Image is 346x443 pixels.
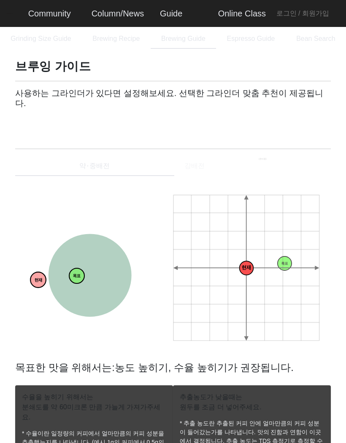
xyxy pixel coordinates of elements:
[115,362,294,373] span: 농도 높히기, 수율 높히기가 권장됩니다.
[15,59,331,74] h1: 브루잉 가이드
[180,392,242,402] mat-card-title: 추출농도가 낮을때는
[22,2,78,25] a: Community
[180,402,324,412] p: 원두를 조금 더 넣어주세요.
[22,392,93,402] mat-card-title: 수율을 높히기 위해서는
[276,8,329,19] a: 로그인 / 회원가입
[211,2,273,25] a: Online Class
[15,360,331,375] h2: 목표한 맛을 위해서는:
[92,35,140,42] span: Brewing Recipe
[11,35,71,42] span: Grinding Size Guide
[242,265,251,272] tspan: 현재
[22,402,166,422] p: 분쇄도를 약 60미크론 만큼 가늘게 가져가주세요.
[153,2,189,25] a: Guide
[296,35,335,42] span: Bean Search
[15,88,331,108] h3: 사용하는 그라인더가 있다면 설정해보세요. 선택한 그라인더 맞춤 추천이 제공됩니다.
[73,274,80,279] tspan: 목표
[22,116,93,123] mat-label: 내가 사용하는 그라인더
[161,35,205,42] span: Brewing Guide
[227,35,275,42] span: Espresso Guide
[7,6,13,21] img: logo
[79,163,110,169] span: 약⋅중배전
[35,278,42,283] tspan: 현재
[85,2,151,25] a: Column/News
